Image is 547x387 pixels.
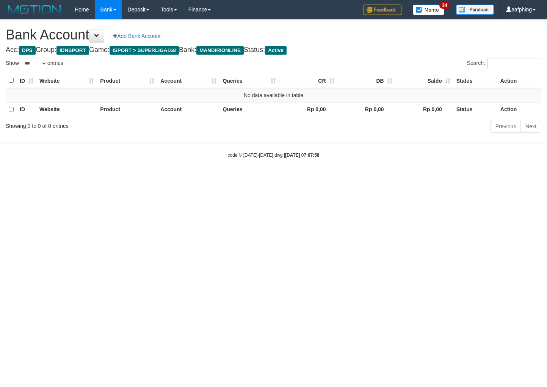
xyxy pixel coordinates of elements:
[108,30,165,42] a: Add Bank Account
[19,46,36,55] span: DPS
[491,120,521,133] a: Previous
[6,4,63,15] img: MOTION_logo.png
[6,88,541,102] td: No data available in table
[97,73,157,88] th: Product: activate to sort column ascending
[17,73,36,88] th: ID: activate to sort column ascending
[36,102,97,117] th: Website
[337,102,395,117] th: Rp 0,00
[413,5,445,15] img: Button%20Memo.svg
[285,153,319,158] strong: [DATE] 07:07:58
[56,46,89,55] span: IDNSPORT
[467,58,541,69] label: Search:
[364,5,401,15] img: Feedback.jpg
[157,102,219,117] th: Account
[19,58,47,69] select: Showentries
[395,73,453,88] th: Saldo: activate to sort column ascending
[520,120,541,133] a: Next
[279,102,337,117] th: Rp 0,00
[36,73,97,88] th: Website: activate to sort column ascending
[219,73,279,88] th: Queries: activate to sort column ascending
[219,102,279,117] th: Queries
[265,46,287,55] span: Active
[497,102,541,117] th: Action
[6,46,541,54] h4: Acc: Group: Game: Bank: Status:
[97,102,157,117] th: Product
[196,46,244,55] span: MANDIRIONLINE
[337,73,395,88] th: DB: activate to sort column ascending
[6,119,222,130] div: Showing 0 to 0 of 0 entries
[439,2,450,9] span: 34
[453,73,497,88] th: Status
[17,102,36,117] th: ID
[228,153,320,158] small: code © [DATE]-[DATE] dwg |
[6,58,63,69] label: Show entries
[6,27,541,42] h1: Bank Account
[456,5,494,15] img: panduan.png
[157,73,219,88] th: Account: activate to sort column ascending
[395,102,453,117] th: Rp 0,00
[497,73,541,88] th: Action
[487,58,541,69] input: Search:
[453,102,497,117] th: Status
[110,46,179,55] span: ISPORT > SUPERLIGA168
[279,73,337,88] th: CR: activate to sort column ascending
